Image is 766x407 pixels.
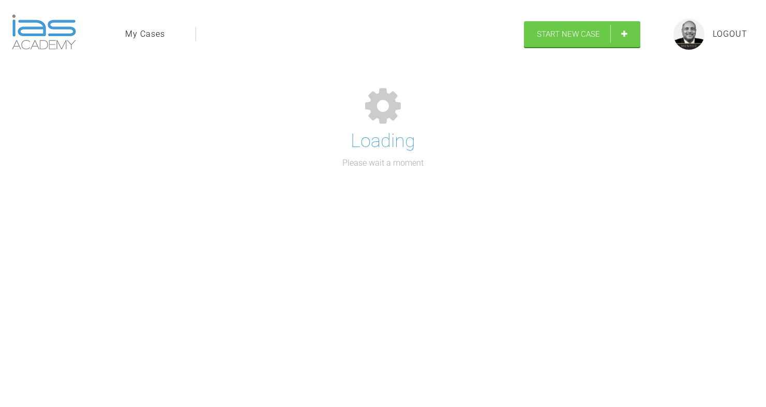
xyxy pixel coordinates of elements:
a: My Cases [125,27,165,41]
a: Logout [713,27,747,41]
a: Start New Case [524,21,640,47]
span: Start New Case [537,30,600,39]
p: Please wait a moment [342,156,424,170]
img: logo-light.3e3ef733.png [12,14,76,50]
h1: Loading [351,126,415,156]
img: profile.png [673,19,704,50]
